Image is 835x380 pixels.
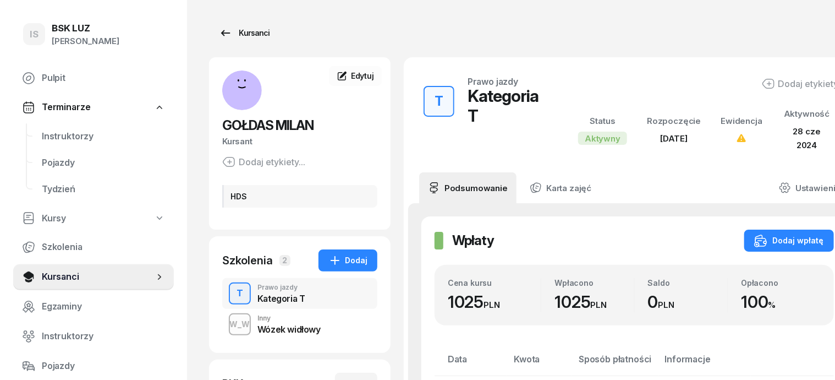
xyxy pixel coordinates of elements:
span: GOŁDAS MILAN [222,117,314,133]
div: Saldo [648,278,727,287]
div: Prawo jazdy [257,284,305,291]
div: Prawo jazdy [468,77,518,86]
th: Sposób płatności [572,352,658,376]
small: PLN [658,300,675,310]
div: Ewidencja [721,114,762,128]
a: Karta zajęć [521,172,600,203]
a: Kursy [13,206,174,231]
span: Pojazdy [42,156,165,170]
span: [DATE] [660,133,688,144]
button: T [424,86,454,117]
a: Egzaminy [13,294,174,320]
a: Pojazdy [33,150,174,176]
div: Kategoria T [257,294,305,303]
button: Dodaj wpłatę [744,230,834,252]
h2: Wpłaty [452,232,494,249]
small: PLN [484,300,500,310]
div: Aktywność [782,107,832,121]
small: % [768,300,776,310]
a: Pojazdy [13,353,174,379]
a: Edytuj [329,66,382,86]
a: Terminarze [13,95,174,120]
span: Edytuj [351,71,374,80]
th: Informacje [658,352,751,376]
div: 0 [648,292,727,312]
a: Pulpit [13,65,174,91]
button: Dodaj etykiety... [222,155,305,169]
button: W_W [229,313,251,335]
a: Tydzień [33,176,174,203]
span: Egzaminy [42,300,165,314]
div: Wpłacono [554,278,634,287]
div: 1025 [554,292,634,312]
div: HDS [222,185,377,208]
span: Instruktorzy [42,329,165,344]
div: W_W [226,317,255,331]
a: Instruktorzy [33,123,174,150]
div: T [232,284,248,303]
a: Instruktorzy [13,323,174,350]
div: [PERSON_NAME] [52,34,119,48]
span: Kursanci [42,270,154,284]
div: 1025 [448,292,541,312]
div: Cena kursu [448,278,541,287]
th: Data [435,352,507,376]
div: Inny [257,315,321,322]
a: Podsumowanie [419,172,517,203]
span: Tydzień [42,182,165,197]
div: Szkolenia [222,253,273,268]
div: Kursanci [219,26,270,40]
div: Dodaj [328,254,367,267]
div: 100 [741,292,820,312]
button: W_WInnyWózek widłowy [222,309,377,340]
a: Kursanci [209,22,279,44]
small: PLN [591,300,607,310]
button: T [229,283,251,305]
th: Kwota [507,352,572,376]
div: Aktywny [578,132,627,145]
div: BSK LUZ [52,24,119,33]
span: Terminarze [42,100,90,115]
div: Status [578,114,627,128]
span: Kursy [42,211,66,226]
span: IS [30,30,39,39]
a: Kursanci [13,264,174,290]
span: Instruktorzy [42,129,165,144]
span: 2 [279,255,290,266]
span: Szkolenia [42,240,165,254]
div: Rozpoczęcie [647,114,701,128]
div: 28 cze 2024 [782,124,832,153]
button: Dodaj [318,249,377,272]
a: Szkolenia [13,234,174,260]
div: Wózek widłowy [257,325,321,334]
span: Pojazdy [42,359,165,373]
div: Dodaj wpłatę [754,234,824,247]
div: Kursant [222,134,377,149]
span: Pulpit [42,71,165,85]
div: T [430,90,448,112]
div: Opłacono [741,278,820,287]
div: Kategoria T [468,86,552,126]
button: TPrawo jazdyKategoria T [222,278,377,309]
